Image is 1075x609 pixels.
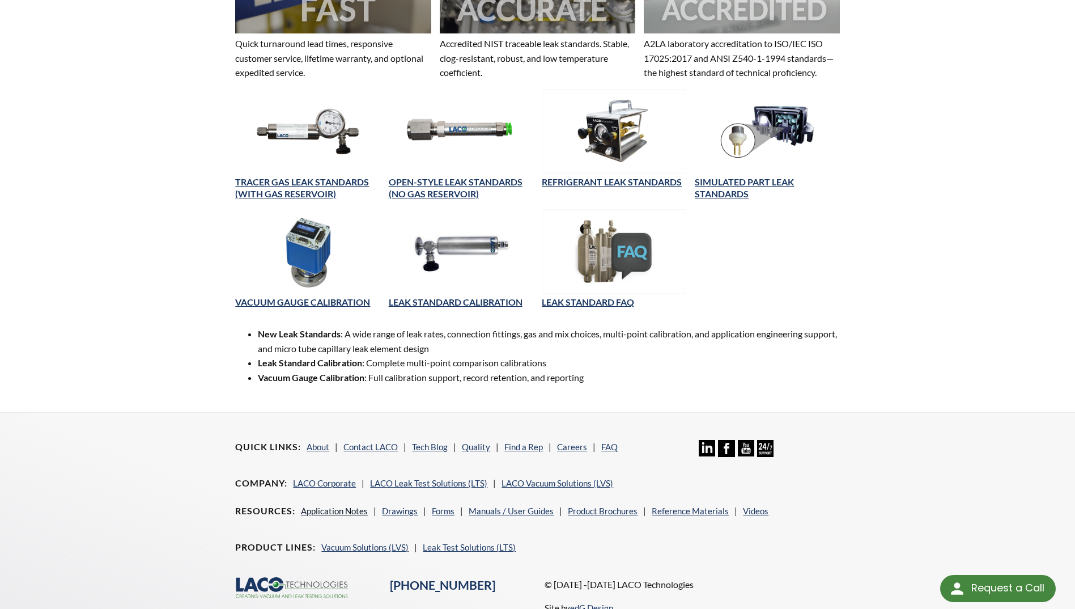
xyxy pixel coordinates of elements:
[301,506,368,516] a: Application Notes
[940,575,1056,602] div: Request a Call
[389,297,522,307] a: LEAK STANDARD CALIBRATION
[971,575,1044,601] div: Request a Call
[389,176,522,199] a: OPEN-STYLE LEAK STANDARDS (NO GAS RESERVOIR)
[462,442,490,452] a: Quality
[258,372,364,383] strong: Vacuum Gauge Calibration
[343,442,398,452] a: Contact LACO
[545,577,840,592] p: © [DATE] -[DATE] LACO Technologies
[568,506,638,516] a: Product Brochures
[258,357,362,368] strong: Leak Standard Calibration
[258,356,839,370] li: : Complete multi-point comparison calibrations
[644,36,839,80] p: A2LA laboratory accreditation to ISO/IEC ISO 17025:2017 and ANSI Z540-1-1994 standards—the highes...
[542,297,634,307] a: LEAK STANDARD FAQ
[235,441,301,453] h4: Quick Links
[235,542,316,553] h4: Product Lines
[412,442,448,452] a: Tech Blog
[258,327,839,356] li: : A wide range of leak rates, connection fittings, gas and mix choices, multi-point calibration, ...
[235,36,431,80] p: Quick turnaround lead times, responsive customer service, lifetime warranty, and optional expedit...
[423,542,516,552] a: Leak Test Solutions (LTS)
[235,209,380,294] img: Vacuum Gauge Calibration image
[652,506,729,516] a: Reference Materials
[235,89,380,174] img: Calibrated Leak Standard with Gauge
[432,506,454,516] a: Forms
[235,176,369,199] a: TRACER GAS LEAK STANDARDS (WITH GAS RESERVOIR)
[370,478,487,488] a: LACO Leak Test Solutions (LTS)
[502,478,613,488] a: LACO Vacuum Solutions (LVS)
[258,370,839,385] li: : Full calibration support, record retention, and reporting
[321,542,409,552] a: Vacuum Solutions (LVS)
[542,209,686,294] img: FAQ image showing leak standard examples
[743,506,768,516] a: Videos
[601,442,618,452] a: FAQ
[757,449,774,459] a: 24/7 Support
[557,442,587,452] a: Careers
[469,506,554,516] a: Manuals / User Guides
[235,505,295,517] h4: Resources
[948,580,966,598] img: round button
[307,442,329,452] a: About
[235,477,287,489] h4: Company
[382,506,418,516] a: Drawings
[504,442,543,452] a: Find a Rep
[390,578,495,593] a: [PHONE_NUMBER]
[293,478,356,488] a: LACO Corporate
[235,297,370,307] a: VACUUM GAUGE CALIBRATION
[389,89,533,174] img: Open-Style Leak Standard
[695,89,839,174] img: Simulated Part Leak Standard image
[542,89,686,174] img: Refrigerant Leak Standard image
[695,176,794,199] a: SIMULATED PART LEAK STANDARDS
[258,328,341,339] strong: New Leak Standards
[757,440,774,456] img: 24/7 Support Icon
[440,36,635,80] p: Accredited NIST traceable leak standards. Stable, clog-resistant, robust, and low temperature coe...
[542,176,682,187] a: REFRIGERANT LEAK STANDARDS
[389,209,533,294] img: Leak Standard Calibration image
